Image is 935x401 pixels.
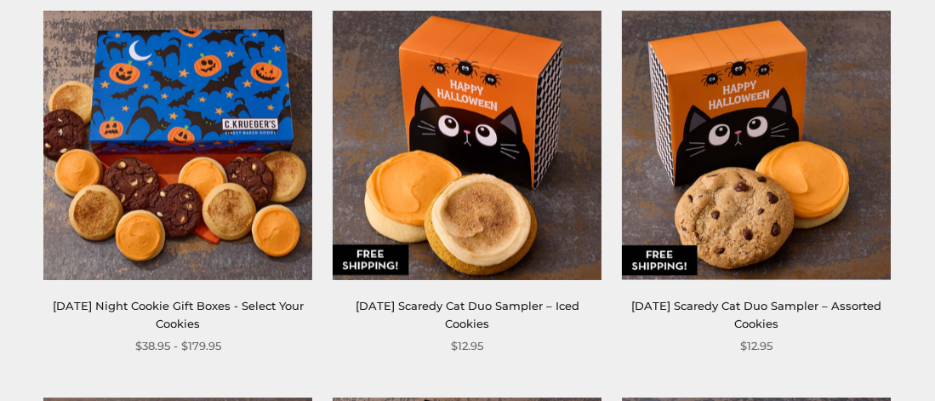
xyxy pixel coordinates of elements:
span: $12.95 [740,337,773,355]
img: Halloween Scaredy Cat Duo Sampler – Iced Cookies [333,11,601,280]
a: [DATE] Scaredy Cat Duo Sampler – Assorted Cookies [631,299,881,330]
a: [DATE] Night Cookie Gift Boxes - Select Your Cookies [53,299,304,330]
img: Halloween Scaredy Cat Duo Sampler – Assorted Cookies [622,11,891,280]
span: $12.95 [451,337,483,355]
a: [DATE] Scaredy Cat Duo Sampler – Iced Cookies [356,299,579,330]
span: $38.95 - $179.95 [135,337,221,355]
img: Halloween Night Cookie Gift Boxes - Select Your Cookies [43,11,312,280]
